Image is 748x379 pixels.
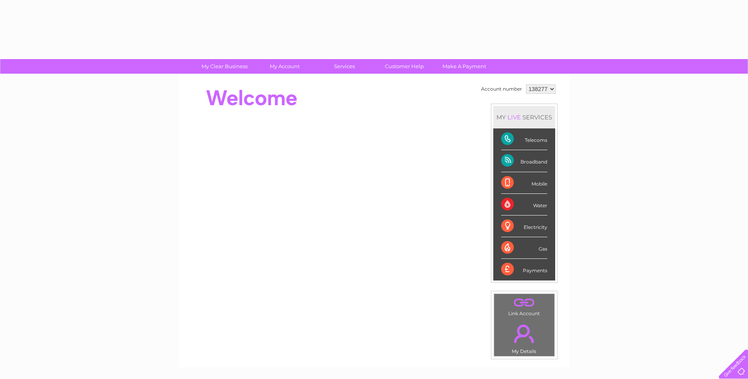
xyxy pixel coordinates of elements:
a: My Account [252,59,317,74]
a: Services [312,59,377,74]
div: LIVE [506,113,522,121]
td: My Details [494,318,555,357]
div: Payments [501,259,547,280]
div: Telecoms [501,128,547,150]
div: Water [501,194,547,216]
div: MY SERVICES [493,106,555,128]
div: Broadband [501,150,547,172]
div: Gas [501,237,547,259]
a: . [496,320,552,347]
a: Customer Help [372,59,437,74]
a: Make A Payment [432,59,497,74]
div: Mobile [501,172,547,194]
a: . [496,296,552,310]
div: Electricity [501,216,547,237]
a: My Clear Business [192,59,257,74]
td: Account number [479,82,524,96]
td: Link Account [494,294,555,318]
